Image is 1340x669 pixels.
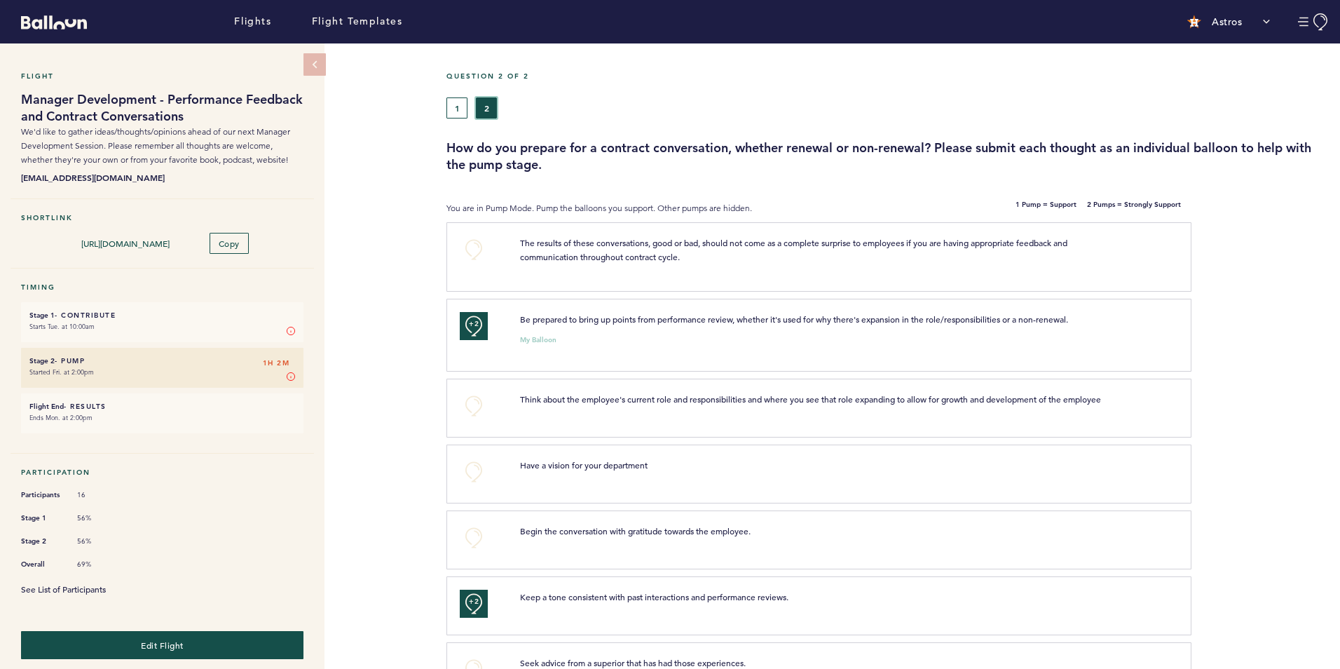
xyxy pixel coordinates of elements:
h5: Question 2 of 2 [446,72,1329,81]
span: 56% [77,536,119,546]
h6: - Contribute [29,311,295,320]
button: Manage Account [1298,13,1329,31]
span: Seek advice from a superior that has had those experiences. [520,657,746,668]
span: We'd like to gather ideas/thoughts/opinions ahead of our next Manager Development Session. Please... [21,126,290,165]
button: +2 [460,590,488,618]
button: +2 [460,312,488,340]
h1: Manager Development - Performance Feedback and Contract Conversations [21,91,303,125]
a: See List of Participants [21,583,106,595]
h6: - Pump [29,356,295,365]
span: Think about the employee's current role and responsibilities and where you see that role expandin... [520,393,1101,405]
span: 16 [77,490,119,500]
a: Balloon [11,14,87,29]
span: Stage 1 [21,511,63,525]
a: Flights [234,14,271,29]
b: 2 Pumps = Strongly Support [1087,201,1181,215]
small: My Balloon [520,337,556,344]
span: Keep a tone consistent with past interactions and performance reviews. [520,591,788,602]
h5: Participation [21,468,303,477]
b: [EMAIL_ADDRESS][DOMAIN_NAME] [21,170,303,184]
span: Be prepared to bring up points from performance review, whether it's used for why there's expansi... [520,313,1068,325]
p: You are in Pump Mode. Pump the balloons you support. Other pumps are hidden. [446,201,882,215]
button: Astros [1180,8,1277,36]
b: 1 Pump = Support [1016,201,1076,215]
button: 2 [476,97,497,119]
span: 56% [77,513,119,523]
button: Edit Flight [21,631,303,659]
span: 1H 2M [263,356,290,370]
time: Starts Tue. at 10:00am [29,322,95,331]
span: Begin the conversation with gratitude towards the employee. [520,525,751,536]
a: Flight Templates [312,14,403,29]
p: Astros [1212,15,1242,29]
time: Ends Mon. at 2:00pm [29,413,93,422]
h5: Timing [21,283,303,292]
span: 69% [77,560,119,569]
button: 1 [446,97,467,119]
span: +2 [469,317,479,331]
span: Stage 2 [21,534,63,548]
span: +2 [469,595,479,609]
svg: Balloon [21,15,87,29]
small: Stage 1 [29,311,55,320]
h3: How do you prepare for a contract conversation, whether renewal or non-renewal? Please submit eac... [446,140,1329,173]
span: Edit Flight [141,640,184,651]
span: The results of these conversations, good or bad, should not come as a complete surprise to employ... [520,237,1069,262]
small: Stage 2 [29,356,55,365]
h6: - Results [29,402,295,411]
time: Started Fri. at 2:00pm [29,367,94,377]
button: Copy [210,233,249,254]
h5: Flight [21,72,303,81]
span: Copy [219,238,240,249]
h5: Shortlink [21,213,303,222]
small: Flight End [29,402,64,411]
span: Have a vision for your department [520,459,648,471]
span: Overall [21,557,63,572]
span: Participants [21,488,63,502]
